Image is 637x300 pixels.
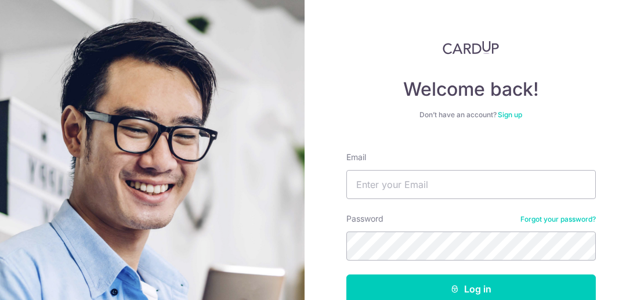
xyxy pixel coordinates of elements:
label: Password [346,213,383,225]
a: Forgot your password? [520,215,596,224]
a: Sign up [498,110,522,119]
label: Email [346,151,366,163]
img: CardUp Logo [443,41,500,55]
input: Enter your Email [346,170,596,199]
div: Don’t have an account? [346,110,596,120]
h4: Welcome back! [346,78,596,101]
